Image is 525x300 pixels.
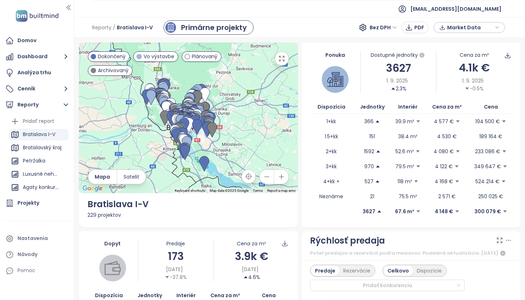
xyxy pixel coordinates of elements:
[9,116,69,127] div: Pridať report
[9,169,69,180] div: Luxusné nehnuteľnosti
[192,52,217,60] span: Plánovaný
[375,119,380,124] span: caret-up
[339,266,374,276] div: Rezervácie
[9,129,69,140] div: Bratislava I-V
[164,20,254,35] a: primary
[17,266,35,275] div: Pomoc
[9,182,69,193] div: Agaty konkurencia
[501,179,506,184] span: caret-down
[361,60,436,76] div: 3627
[475,117,500,125] p: 194 500 €
[391,100,424,114] th: Interiér
[175,188,205,193] button: Keyboard shortcuts
[181,22,247,33] div: Primárne projekty
[434,147,454,155] p: 4 080 €
[105,260,121,276] img: wallet
[462,77,484,85] span: 1. 9. 2025
[465,85,484,92] div: -0.5%
[479,132,502,140] p: 189 164 €
[395,207,414,215] p: 67.6 m²
[399,192,417,200] p: 75.5 m²
[474,162,501,170] p: 349 647 €
[4,82,70,96] button: Cenník
[4,66,70,80] a: Analýza trhu
[23,130,55,139] div: Bratislava I-V
[243,275,248,280] span: caret-up
[395,117,414,125] p: 39.9 m²
[23,156,45,165] div: Petržalka
[455,209,460,214] span: caret-down
[166,265,183,273] span: [DATE]
[310,174,353,189] td: 4+kk +
[4,98,70,112] button: Reporty
[386,77,408,85] span: 1. 9. 2025
[88,170,117,184] button: Mapa
[416,119,421,124] span: caret-down
[87,197,290,211] div: Bratislava I-V
[435,162,453,170] p: 4 122 €
[377,209,382,214] span: caret-up
[113,21,115,34] span: /
[365,177,374,185] p: 527
[310,114,353,129] td: 1+kk
[502,149,507,154] span: caret-down
[460,51,489,59] div: Cena za m²
[376,149,381,154] span: caret-up
[117,170,146,184] button: Satelit
[4,264,70,278] div: Pomoc
[436,59,512,76] div: 4.1k €
[502,164,507,169] span: caret-down
[414,179,419,184] span: caret-down
[95,173,110,181] span: Mapa
[398,132,417,140] p: 38.4 m²
[87,240,138,247] div: Dopyt
[375,179,380,184] span: caret-up
[327,71,343,87] img: house
[310,159,353,174] td: 3+kk
[502,209,507,214] span: caret-down
[4,34,70,48] a: Domov
[138,240,214,247] div: Predaje
[23,170,60,179] div: Luxusné nehnuteľnosti
[311,266,339,276] div: Predaje
[124,173,139,181] span: Satelit
[455,119,460,124] span: caret-down
[9,142,69,154] div: Bratislavský kraj
[267,189,296,192] a: Report a map error
[437,22,501,33] div: button
[413,266,446,276] div: Dispozície
[98,52,126,60] span: Dokončený
[370,22,397,33] span: Bez DPH
[237,240,266,247] div: Cena za m²
[165,275,170,280] span: caret-down
[310,234,385,247] div: Rýchlosť predaja
[434,117,454,125] p: 4 577 €
[475,177,500,185] p: 524 214 €
[87,211,290,219] div: 229 projektov
[253,189,263,192] a: Terms (opens in new tab)
[364,117,374,125] p: 366
[4,247,70,262] a: Návody
[397,177,412,185] p: 118 m²
[435,177,453,185] p: 4 168 €
[474,207,501,215] p: 300 079 €
[465,86,470,91] span: caret-down
[391,85,406,92] div: 2.3%
[92,21,111,34] span: Reporty
[9,155,69,167] div: Petržalka
[138,248,214,265] div: 173
[375,164,380,169] span: caret-up
[243,273,260,281] div: 4.6%
[117,21,153,34] span: Bratislava I-V
[17,250,37,259] div: Návody
[470,100,512,114] th: Cena
[435,207,453,215] p: 4 148 €
[310,100,353,114] th: Dispozícia
[384,266,413,276] div: Celkovo
[242,265,259,273] span: [DATE]
[447,22,493,33] span: Market Data
[410,0,501,17] span: [EMAIL_ADDRESS][DOMAIN_NAME]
